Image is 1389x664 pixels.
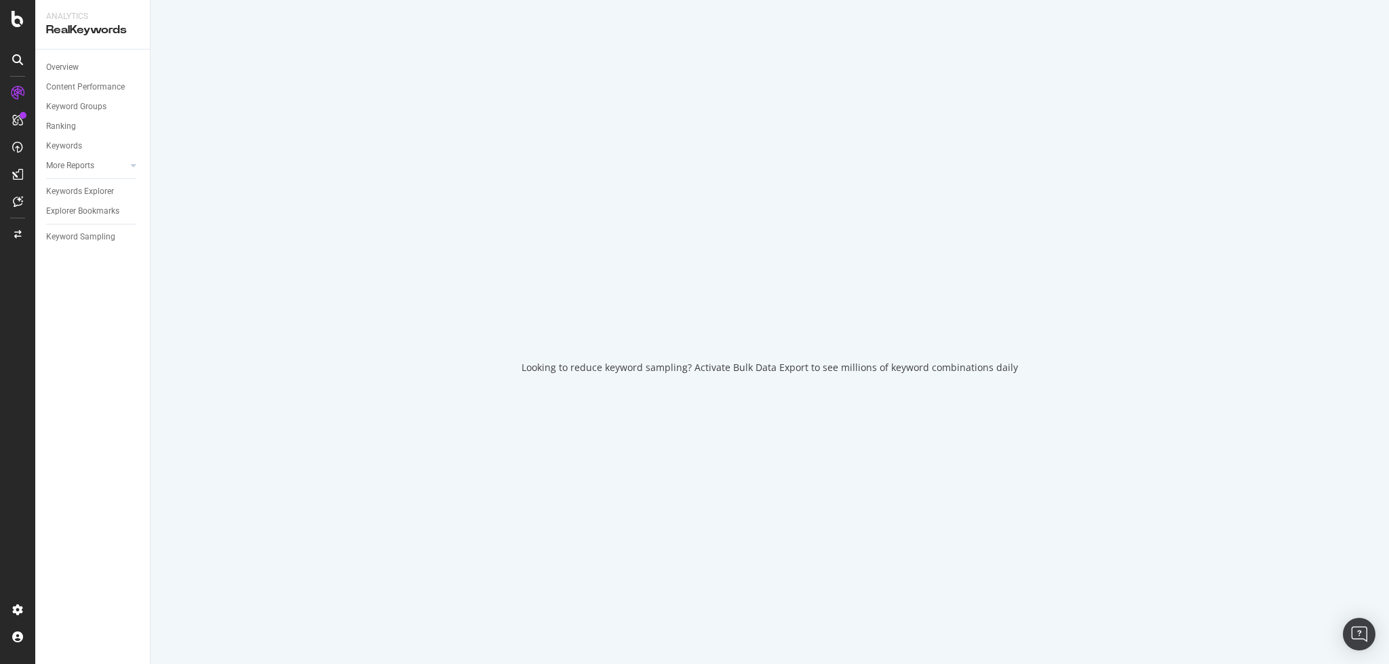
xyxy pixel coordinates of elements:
[46,184,140,199] a: Keywords Explorer
[522,361,1018,374] div: Looking to reduce keyword sampling? Activate Bulk Data Export to see millions of keyword combinat...
[46,22,139,38] div: RealKeywords
[46,230,140,244] a: Keyword Sampling
[721,290,819,339] div: animation
[46,60,79,75] div: Overview
[46,119,140,134] a: Ranking
[46,11,139,22] div: Analytics
[46,159,94,173] div: More Reports
[46,204,119,218] div: Explorer Bookmarks
[46,60,140,75] a: Overview
[46,119,76,134] div: Ranking
[46,184,114,199] div: Keywords Explorer
[46,230,115,244] div: Keyword Sampling
[46,159,127,173] a: More Reports
[46,80,125,94] div: Content Performance
[46,139,82,153] div: Keywords
[46,80,140,94] a: Content Performance
[46,139,140,153] a: Keywords
[46,100,140,114] a: Keyword Groups
[1343,618,1375,650] div: Open Intercom Messenger
[46,100,106,114] div: Keyword Groups
[46,204,140,218] a: Explorer Bookmarks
